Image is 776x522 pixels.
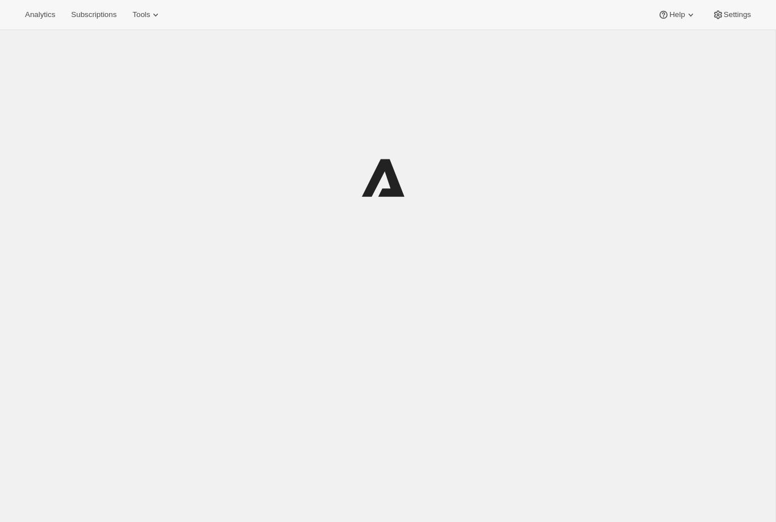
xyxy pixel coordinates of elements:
button: Subscriptions [64,7,123,23]
span: Help [669,10,685,19]
button: Tools [126,7,168,23]
button: Analytics [18,7,62,23]
button: Settings [706,7,758,23]
span: Tools [132,10,150,19]
span: Analytics [25,10,55,19]
span: Subscriptions [71,10,116,19]
button: Help [651,7,703,23]
span: Settings [724,10,751,19]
